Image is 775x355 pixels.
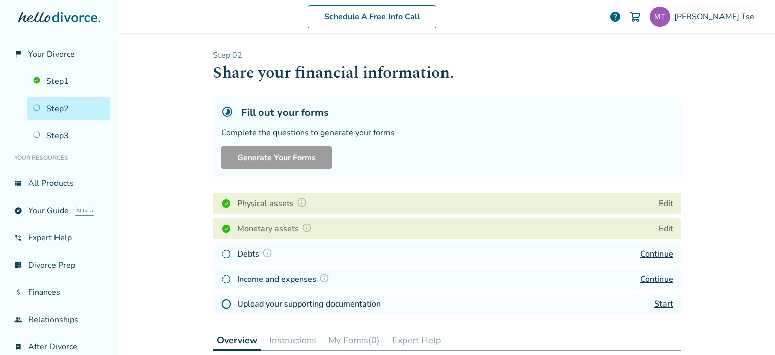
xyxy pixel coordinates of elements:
[237,197,310,210] h4: Physical assets
[319,273,329,283] img: Question Mark
[241,106,329,119] h5: Fill out your forms
[659,197,673,210] button: Edit
[324,330,384,350] button: My Forms(0)
[297,197,307,208] img: Question Mark
[640,274,673,285] a: Continue
[8,281,110,304] a: attach_moneyFinances
[221,146,332,169] button: Generate Your Forms
[75,206,94,216] span: AI beta
[609,11,621,23] a: help
[629,11,641,23] img: Cart
[213,330,261,351] button: Overview
[14,179,22,187] span: view_list
[221,274,231,284] img: In Progress
[388,330,446,350] button: Expert Help
[8,226,110,249] a: phone_in_talkExpert Help
[262,248,272,258] img: Question Mark
[14,234,22,242] span: phone_in_talk
[654,298,673,310] a: Start
[14,50,22,58] span: flag_2
[237,222,315,235] h4: Monetary assets
[659,223,673,235] button: Edit
[650,7,670,27] img: tserefina@gmail.com
[221,249,231,259] img: In Progress
[237,298,381,310] h4: Upload your supporting documentation
[265,330,320,350] button: Instructions
[8,42,110,66] a: flag_2Your Divorce
[14,288,22,296] span: attach_money
[213,61,681,85] h1: Share your financial information.
[28,48,75,60] span: Your Divorce
[308,5,436,28] a: Schedule A Free Info Call
[640,248,673,260] a: Continue
[221,127,673,138] div: Complete the questions to generate your forms
[221,224,231,234] img: Completed
[14,261,22,269] span: list_alt_check
[302,223,312,233] img: Question Mark
[213,49,681,61] p: Step 0 2
[14,343,22,351] span: bookmark_check
[674,11,758,22] span: [PERSON_NAME] Tse
[8,147,110,168] li: Your Resources
[8,172,110,195] a: view_listAll Products
[8,199,110,222] a: exploreYour GuideAI beta
[237,273,333,286] h4: Income and expenses
[14,316,22,324] span: group
[27,97,110,120] a: Step2
[14,207,22,215] span: explore
[8,253,110,277] a: list_alt_checkDivorce Prep
[237,247,275,261] h4: Debts
[725,307,775,355] iframe: Chat Widget
[221,198,231,209] img: Completed
[27,70,110,93] a: Step1
[8,308,110,331] a: groupRelationships
[27,124,110,147] a: Step3
[221,299,231,309] img: Not Started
